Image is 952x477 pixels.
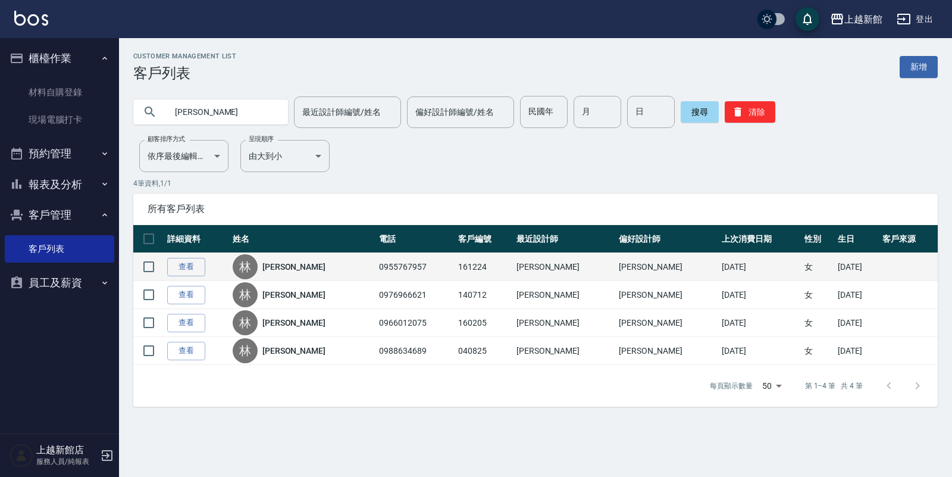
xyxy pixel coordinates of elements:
td: [PERSON_NAME] [616,309,719,337]
button: 登出 [892,8,938,30]
td: [PERSON_NAME] [616,281,719,309]
button: 客戶管理 [5,199,114,230]
button: 預約管理 [5,138,114,169]
td: [DATE] [719,309,801,337]
td: 040825 [455,337,513,365]
div: 林 [233,254,258,279]
td: 女 [801,309,835,337]
td: [DATE] [719,337,801,365]
a: 現場電腦打卡 [5,106,114,133]
th: 性別 [801,225,835,253]
th: 最近設計師 [513,225,616,253]
td: 0966012075 [376,309,455,337]
div: 林 [233,282,258,307]
a: [PERSON_NAME] [262,345,325,357]
a: 查看 [167,258,205,276]
td: 女 [801,337,835,365]
td: 女 [801,281,835,309]
label: 呈現順序 [249,135,274,144]
button: 搜尋 [681,101,719,123]
th: 客戶編號 [455,225,513,253]
td: [PERSON_NAME] [616,253,719,281]
td: [PERSON_NAME] [513,337,616,365]
button: 櫃檯作業 [5,43,114,74]
td: 0955767957 [376,253,455,281]
a: 查看 [167,314,205,332]
th: 詳細資料 [164,225,230,253]
a: 客戶列表 [5,235,114,263]
td: 160205 [455,309,513,337]
td: 140712 [455,281,513,309]
button: 報表及分析 [5,169,114,200]
td: [DATE] [835,337,879,365]
p: 每頁顯示數量 [710,381,753,391]
a: [PERSON_NAME] [262,289,325,301]
div: 林 [233,338,258,363]
td: [PERSON_NAME] [513,281,616,309]
th: 電話 [376,225,455,253]
a: 新增 [900,56,938,78]
td: 0988634689 [376,337,455,365]
div: 林 [233,310,258,335]
span: 所有客戶列表 [148,203,923,215]
th: 生日 [835,225,879,253]
th: 客戶來源 [879,225,938,253]
h3: 客戶列表 [133,65,236,82]
th: 偏好設計師 [616,225,719,253]
h2: Customer Management List [133,52,236,60]
td: [DATE] [719,253,801,281]
div: 50 [757,370,786,402]
td: [DATE] [835,253,879,281]
a: 查看 [167,342,205,360]
p: 4 筆資料, 1 / 1 [133,178,938,189]
button: 上越新館 [825,7,887,32]
img: Person [10,444,33,467]
div: 上越新館 [844,12,882,27]
td: 0976966621 [376,281,455,309]
p: 第 1–4 筆 共 4 筆 [805,381,863,391]
button: 清除 [725,101,775,123]
label: 顧客排序方式 [148,135,185,144]
button: 員工及薪資 [5,267,114,298]
th: 上次消費日期 [719,225,801,253]
td: [DATE] [835,309,879,337]
td: 女 [801,253,835,281]
td: [PERSON_NAME] [616,337,719,365]
div: 依序最後編輯時間 [139,140,228,172]
img: Logo [14,11,48,26]
h5: 上越新館店 [36,444,97,456]
a: 查看 [167,286,205,304]
td: [DATE] [719,281,801,309]
td: [PERSON_NAME] [513,309,616,337]
button: save [796,7,819,31]
p: 服務人員/純報表 [36,456,97,467]
th: 姓名 [230,225,377,253]
div: 由大到小 [240,140,330,172]
a: 材料自購登錄 [5,79,114,106]
td: [DATE] [835,281,879,309]
a: [PERSON_NAME] [262,261,325,273]
input: 搜尋關鍵字 [167,96,278,128]
td: 161224 [455,253,513,281]
td: [PERSON_NAME] [513,253,616,281]
a: [PERSON_NAME] [262,317,325,329]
